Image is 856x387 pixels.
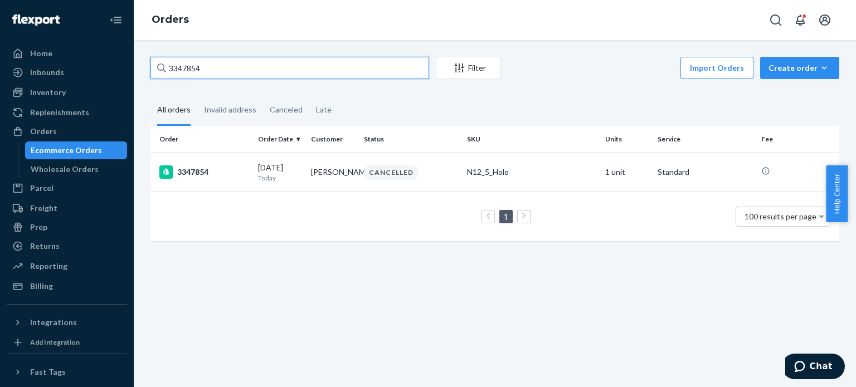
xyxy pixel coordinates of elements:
a: Page 1 is your current page [502,212,510,221]
button: Open notifications [789,9,811,31]
div: Fast Tags [30,366,66,378]
div: Reporting [30,261,67,272]
button: Close Navigation [105,9,127,31]
span: 100 results per page [745,212,816,221]
div: Ecommerce Orders [31,145,102,156]
div: Add Integration [30,337,80,347]
th: Units [601,126,654,153]
button: Create order [760,57,839,79]
th: Order [150,126,254,153]
div: Home [30,48,52,59]
div: Filter [436,62,500,74]
button: Fast Tags [7,363,127,381]
a: Inventory [7,84,127,101]
iframe: Opens a widget where you can chat to one of our agents [785,354,845,381]
a: Orders [152,13,189,26]
div: Wholesale Orders [31,164,99,175]
div: Customer [311,134,355,144]
div: Late [316,95,332,124]
a: Inbounds [7,63,127,81]
a: Ecommerce Orders [25,141,128,159]
div: [DATE] [258,162,302,183]
img: Flexport logo [12,14,60,26]
a: Parcel [7,179,127,197]
div: Integrations [30,317,77,328]
a: Replenishments [7,104,127,121]
button: Filter [436,57,500,79]
div: Create order [769,62,831,74]
a: Add Integration [7,336,127,349]
input: Search orders [150,57,429,79]
a: Home [7,45,127,62]
div: 3347854 [159,165,249,179]
a: Billing [7,277,127,295]
div: Orders [30,126,57,137]
div: CANCELLED [364,165,419,180]
a: Freight [7,199,127,217]
div: N12_5_Holo [467,166,596,178]
div: Canceled [270,95,303,124]
a: Reporting [7,257,127,275]
th: SKU [463,126,600,153]
th: Fee [757,126,839,153]
a: Returns [7,237,127,255]
div: Billing [30,281,53,292]
a: Prep [7,218,127,236]
a: Orders [7,123,127,140]
td: 1 unit [601,153,654,192]
td: [PERSON_NAME] [307,153,359,192]
button: Open Search Box [765,9,787,31]
div: Invalid address [204,95,256,124]
ol: breadcrumbs [143,4,198,36]
th: Status [359,126,463,153]
div: Prep [30,222,47,233]
button: Import Orders [680,57,753,79]
th: Order Date [254,126,307,153]
div: Freight [30,203,57,214]
div: Returns [30,241,60,252]
div: All orders [157,95,191,126]
div: Inventory [30,87,66,98]
p: Standard [658,166,752,178]
p: Today [258,173,302,183]
button: Help Center [826,165,848,222]
button: Open account menu [814,9,836,31]
div: Replenishments [30,107,89,118]
button: Integrations [7,313,127,331]
th: Service [653,126,756,153]
a: Wholesale Orders [25,160,128,178]
div: Inbounds [30,67,64,78]
div: Parcel [30,183,53,194]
